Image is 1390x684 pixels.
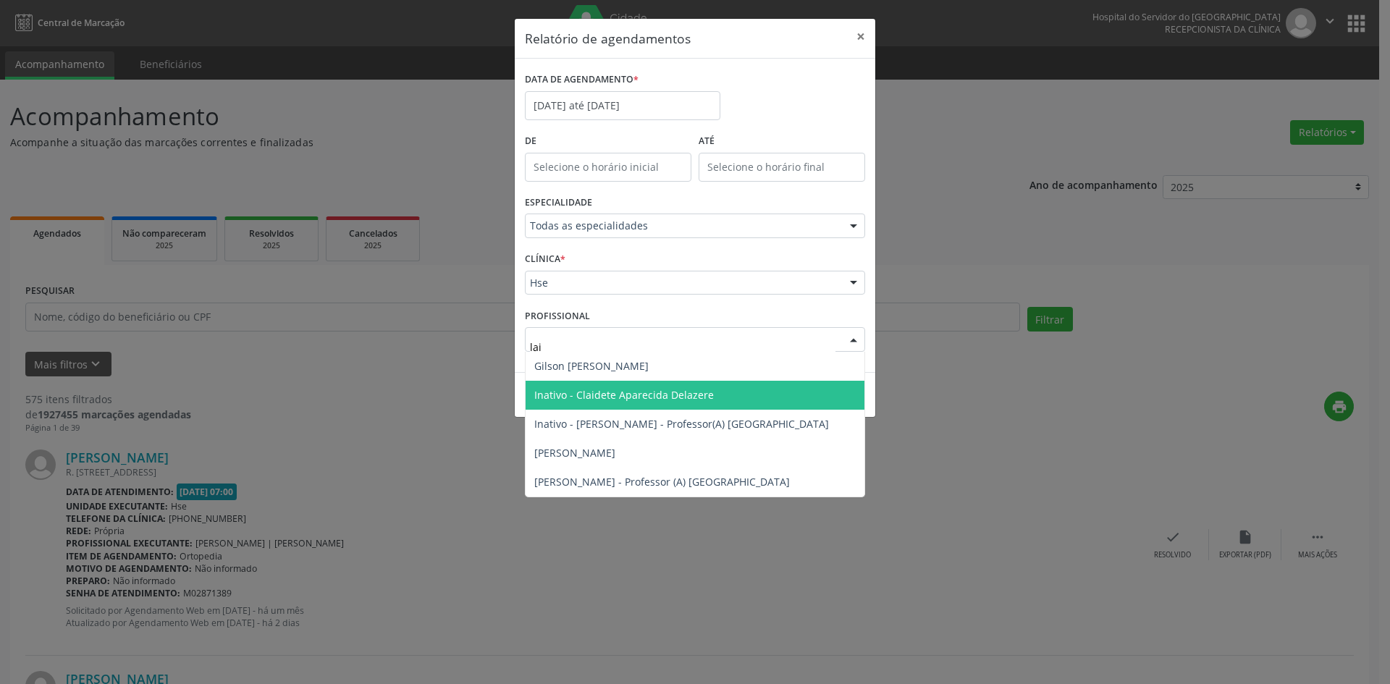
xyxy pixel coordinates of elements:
label: DATA DE AGENDAMENTO [525,69,639,91]
input: Selecione um profissional [530,332,835,361]
h5: Relatório de agendamentos [525,29,691,48]
label: ESPECIALIDADE [525,192,592,214]
label: PROFISSIONAL [525,305,590,327]
button: Close [846,19,875,54]
span: Gilson [PERSON_NAME] [534,359,649,373]
span: Todas as especialidades [530,219,835,233]
span: Inativo - [PERSON_NAME] - Professor(A) [GEOGRAPHIC_DATA] [534,417,829,431]
span: Inativo - Claidete Aparecida Delazere [534,388,714,402]
input: Selecione o horário final [699,153,865,182]
label: ATÉ [699,130,865,153]
span: [PERSON_NAME] [534,446,615,460]
span: [PERSON_NAME] - Professor (A) [GEOGRAPHIC_DATA] [534,475,790,489]
input: Selecione o horário inicial [525,153,691,182]
label: CLÍNICA [525,248,565,271]
span: Hse [530,276,835,290]
label: De [525,130,691,153]
input: Selecione uma data ou intervalo [525,91,720,120]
